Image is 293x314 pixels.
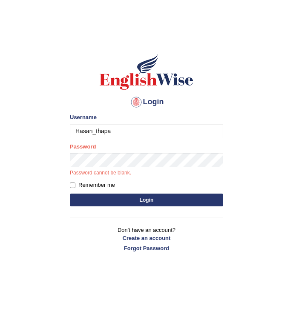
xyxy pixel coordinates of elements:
[70,143,96,151] label: Password
[98,53,195,91] img: Logo of English Wise sign in for intelligent practice with AI
[70,194,223,206] button: Login
[70,244,223,252] a: Forgot Password
[70,113,97,121] label: Username
[70,181,115,189] label: Remember me
[70,226,223,252] p: Don't have an account?
[70,169,223,177] p: Password cannot be blank.
[70,183,75,188] input: Remember me
[70,234,223,242] a: Create an account
[70,95,223,109] h4: Login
